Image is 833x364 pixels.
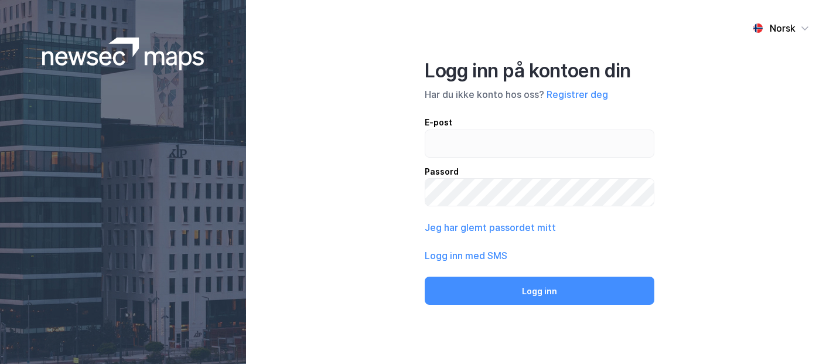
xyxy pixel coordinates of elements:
button: Jeg har glemt passordet mitt [425,220,556,234]
div: Passord [425,165,654,179]
button: Logg inn [425,277,654,305]
div: E-post [425,115,654,130]
div: Norsk [770,21,796,35]
img: logoWhite.bf58a803f64e89776f2b079ca2356427.svg [42,38,204,70]
div: Logg inn på kontoen din [425,59,654,83]
button: Logg inn med SMS [425,249,507,263]
button: Registrer deg [547,87,608,101]
div: Har du ikke konto hos oss? [425,87,654,101]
